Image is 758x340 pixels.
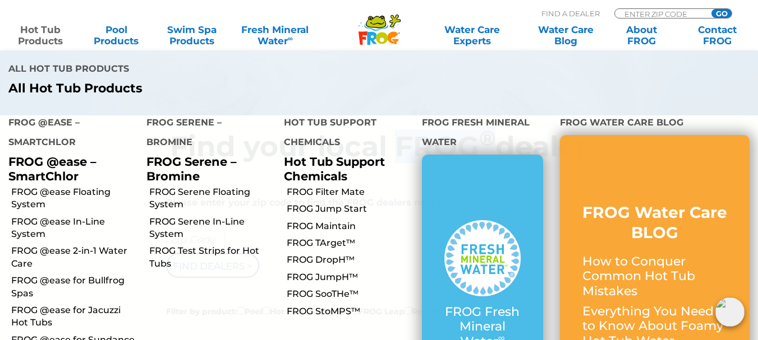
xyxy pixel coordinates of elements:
[238,24,312,46] a: Fresh MineralWater∞
[149,216,276,241] a: FROG Serene In-Line System
[287,220,414,232] a: FROG Maintain
[288,34,293,43] sup: ∞
[8,81,371,96] a: All Hot Tub Products
[560,113,750,135] h4: FROG Water Care Blog
[582,254,727,299] p: How to Conquer Common Hot Tub Mistakes
[287,237,414,249] a: FROG TArget™
[11,216,138,241] a: FROG @ease In-Line System
[149,186,276,211] a: FROG Serene Floating System
[424,24,520,46] a: Water CareExperts
[287,271,414,283] a: FROG JumpH™
[11,186,138,211] a: FROG @ease Floating System
[287,288,414,300] a: FROG SooTHe™
[11,274,138,300] a: FROG @ease for Bullfrog Spas
[287,186,414,198] a: FROG Filter Mate
[11,24,70,46] a: Hot TubProducts
[87,24,146,46] a: PoolProducts
[284,113,405,155] h4: Hot Tub Support Chemicals
[8,59,371,81] h4: All Hot Tub Products
[146,113,268,155] h4: FROG Serene – Bromine
[623,9,699,18] input: Zip Code Form
[536,24,595,46] a: Water CareBlog
[287,305,414,318] a: FROG StoMPS™
[11,245,138,270] a: FROG @ease 2-in-1 Water Care
[287,203,414,215] a: FROG Jump Start
[8,113,130,155] h4: FROG @ease – SmartChlor
[711,9,732,18] input: GO
[11,304,138,329] a: FROG @ease for Jacuzzi Hot Tubs
[287,254,414,266] a: FROG DropH™
[149,245,276,270] a: FROG Test Strips for Hot Tubs
[612,24,671,46] a: AboutFROG
[582,202,727,243] h3: FROG Water Care BLOG
[8,155,130,183] p: FROG @ease – SmartChlor
[146,155,268,183] p: FROG Serene – Bromine
[541,8,600,18] p: Find A Dealer
[284,155,385,183] a: Hot Tub Support Chemicals
[163,24,222,46] a: Swim SpaProducts
[688,24,747,46] a: ContactFROG
[715,297,745,327] img: openIcon
[422,113,543,155] h4: FROG Fresh Mineral Water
